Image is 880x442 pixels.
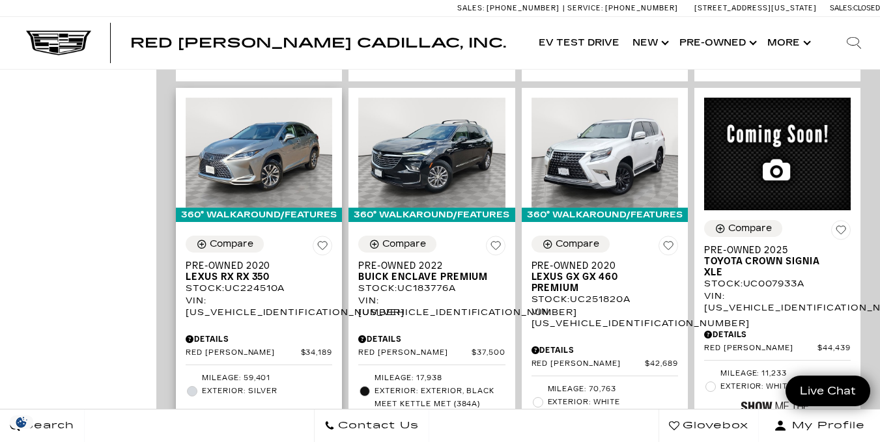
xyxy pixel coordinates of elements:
span: [PHONE_NUMBER] [487,4,560,12]
div: Pricing Details - Pre-Owned 2025 Toyota Crown Signia XLE [704,329,851,340]
span: Toyota Crown Signia XLE [704,256,841,278]
span: Glovebox [679,417,748,435]
a: Pre-Owned 2025Toyota Crown Signia XLE [704,245,851,278]
div: Search [828,17,880,69]
a: Live Chat [786,376,870,406]
button: Save Vehicle [659,236,678,260]
li: Mileage: 11,233 [704,367,851,380]
div: Pricing Details - Pre-Owned 2020 Lexus GX GX 460 Premium [532,344,678,356]
a: Red [PERSON_NAME] $34,189 [186,348,332,358]
span: Red [PERSON_NAME] [704,344,818,353]
button: Save Vehicle [831,220,851,245]
div: Stock : UC007933A [704,278,851,290]
button: Open user profile menu [759,409,880,442]
span: Sales: [830,4,853,12]
a: New [626,17,673,69]
div: Stock : UC183776A [358,283,505,294]
button: Compare Vehicle [704,220,782,237]
a: Red [PERSON_NAME] Cadillac, Inc. [130,36,506,49]
span: Red [PERSON_NAME] Cadillac, Inc. [130,35,506,51]
button: Save Vehicle [313,236,332,260]
span: Search [20,417,74,435]
div: 360° WalkAround/Features [176,208,342,222]
a: Contact Us [314,409,429,442]
img: 2022 Buick Enclave Premium [358,98,505,208]
span: Sales: [457,4,485,12]
img: 2025 Toyota Crown Signia XLE [704,98,851,211]
span: Lexus GX GX 460 Premium [532,271,668,294]
div: 360° WalkAround/Features [522,208,688,222]
div: Compare [210,238,253,250]
span: $42,689 [645,359,678,369]
div: VIN: [US_VEHICLE_IDENTIFICATION_NUMBER] [186,295,332,318]
div: Compare [382,238,426,250]
span: $37,500 [472,348,505,358]
div: 360° WalkAround/Features [348,208,515,222]
span: Exterior: White [720,380,851,393]
a: Pre-Owned 2022Buick Enclave Premium [358,260,505,283]
li: Mileage: 17,938 [358,372,505,385]
span: Live Chat [793,383,862,398]
a: Pre-Owned 2020Lexus RX RX 350 [186,260,332,283]
div: VIN: [US_VEHICLE_IDENTIFICATION_NUMBER] [358,295,505,318]
span: Pre-Owned 2022 [358,260,495,271]
span: Service: [567,4,603,12]
span: Exterior: White [548,396,678,409]
a: Pre-Owned 2020Lexus GX GX 460 Premium [532,260,678,294]
span: Red [PERSON_NAME] [358,348,472,358]
li: Mileage: 70,763 [532,383,678,396]
button: Compare Vehicle [532,236,610,253]
li: Mileage: 59,401 [186,372,332,385]
div: Pricing Details - Pre-Owned 2020 Lexus RX RX 350 [186,333,332,345]
img: Opt-Out Icon [7,415,36,429]
div: VIN: [US_VEHICLE_IDENTIFICATION_NUMBER] [704,290,851,314]
span: Pre-Owned 2020 [532,260,668,271]
a: Service: [PHONE_NUMBER] [563,5,681,12]
div: Stock : UC224510A [186,283,332,294]
a: EV Test Drive [532,17,626,69]
span: Buick Enclave Premium [358,271,495,283]
span: Pre-Owned 2020 [186,260,322,271]
a: Red [PERSON_NAME] $42,689 [532,359,678,369]
span: Red [PERSON_NAME] [532,359,646,369]
span: Red [PERSON_NAME] [186,348,301,358]
img: 2020 Lexus RX RX 350 [186,98,332,208]
button: More [761,17,815,69]
span: [PHONE_NUMBER] [605,4,678,12]
span: Lexus RX RX 350 [186,271,322,283]
a: Red [PERSON_NAME] $44,439 [704,344,851,353]
span: My Profile [787,417,865,435]
img: 2020 Lexus GX GX 460 Premium [532,98,678,208]
img: Cadillac Dark Logo with Cadillac White Text [26,31,91,55]
section: Click to Open Cookie Consent Modal [7,415,36,429]
a: [STREET_ADDRESS][US_STATE] [694,4,817,12]
a: Pre-Owned [673,17,761,69]
button: Compare Vehicle [358,236,436,253]
div: VIN: [US_VEHICLE_IDENTIFICATION_NUMBER] [532,306,678,329]
a: Sales: [PHONE_NUMBER] [457,5,563,12]
span: Contact Us [335,417,419,435]
span: Closed [853,4,880,12]
a: Glovebox [659,409,759,442]
span: $34,189 [301,348,333,358]
span: $44,439 [817,344,851,353]
div: Compare [556,238,599,250]
a: Red [PERSON_NAME] $37,500 [358,348,505,358]
span: Exterior: Exterior, Black Meet Kettle Met (384a) [375,385,505,411]
button: Save Vehicle [486,236,505,260]
span: Pre-Owned 2025 [704,245,841,256]
button: Compare Vehicle [186,236,264,253]
span: Exterior: Silver [202,385,332,398]
div: Pricing Details - Pre-Owned 2022 Buick Enclave Premium [358,333,505,345]
div: Compare [728,223,772,234]
div: Stock : UC251820A [532,294,678,305]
